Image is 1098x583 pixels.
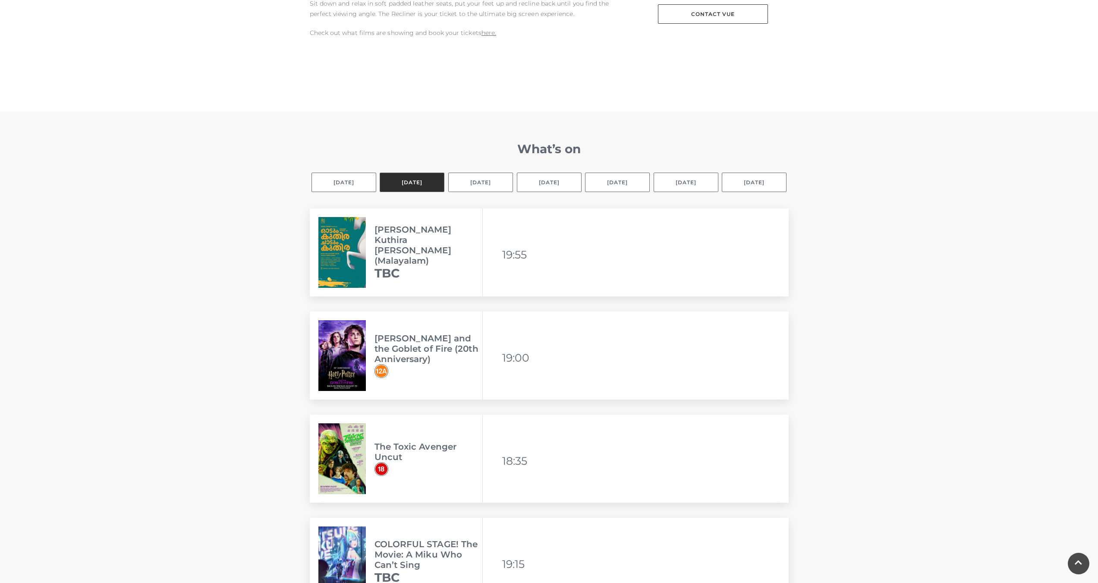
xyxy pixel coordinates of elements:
button: [DATE] [585,173,650,192]
li: 19:55 [502,244,532,265]
a: here. [481,29,496,37]
h3: [PERSON_NAME] Kuthira [PERSON_NAME] (Malayalam) [374,224,482,266]
button: [DATE] [722,173,787,192]
button: [DATE] [311,173,376,192]
button: [DATE] [517,173,582,192]
p: Check out what films are showing and book your tickets [310,28,625,38]
button: [DATE] [448,173,513,192]
li: 19:15 [502,554,532,574]
h3: COLORFUL STAGE! The Movie: A Miku Who Can’t Sing [374,539,482,570]
a: Contact Vue [658,4,768,24]
h3: The Toxic Avenger Uncut [374,441,482,462]
button: [DATE] [654,173,718,192]
h2: TBC [374,266,482,280]
li: 18:35 [502,451,532,471]
li: 19:00 [502,347,532,368]
button: [DATE] [380,173,444,192]
h2: What’s on [310,142,789,156]
h3: [PERSON_NAME] and the Goblet of Fire (20th Anniversary) [374,333,482,364]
